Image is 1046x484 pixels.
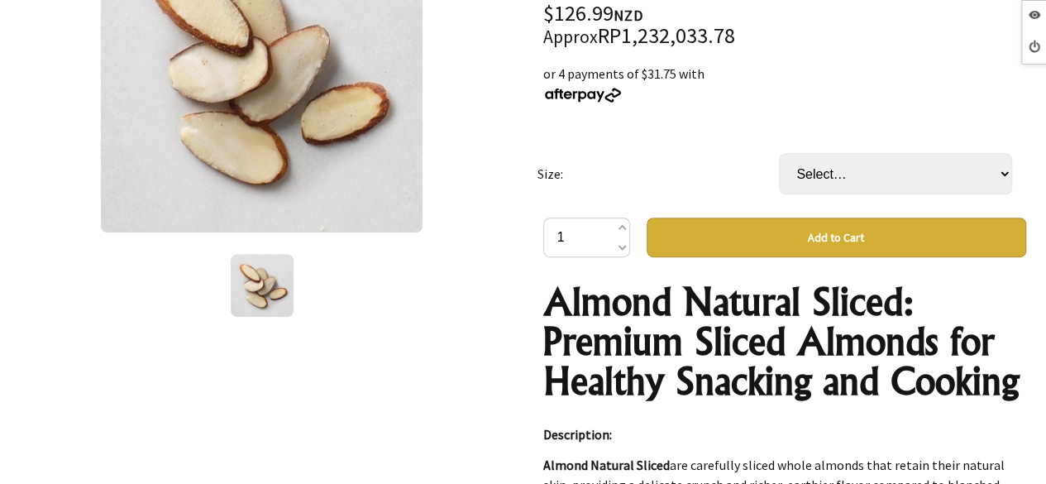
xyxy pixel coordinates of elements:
[537,130,779,218] td: Size:
[543,3,1026,47] div: $126.99 RP1,232,033.78
[543,88,623,103] img: Afterpay
[543,279,1019,404] strong: Almond Natural Sliced: Premium Sliced Almonds for Healthy Snacking and Cooking
[647,218,1026,257] button: Add to Cart
[231,254,294,317] img: Almond Natural Sliced
[543,64,1026,103] div: or 4 payments of $31.75 with
[543,426,612,443] strong: Description:
[543,457,670,473] strong: Almond Natural Sliced
[543,26,598,48] small: Approx
[614,6,643,25] span: NZD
